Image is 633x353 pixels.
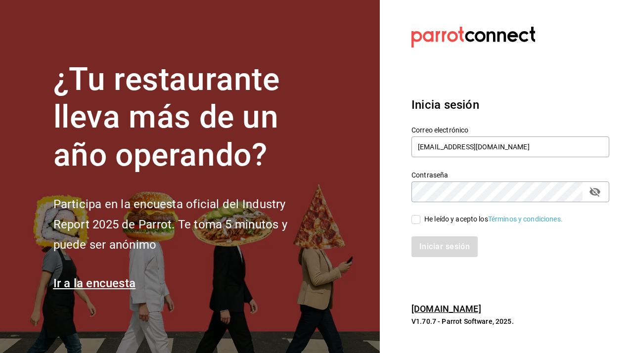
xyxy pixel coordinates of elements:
[411,171,609,178] label: Contraseña
[411,136,609,157] input: Ingresa tu correo electrónico
[587,183,603,200] button: passwordField
[53,61,320,175] h1: ¿Tu restaurante lleva más de un año operando?
[411,304,481,314] a: [DOMAIN_NAME]
[424,214,563,224] div: He leído y acepto los
[411,126,609,133] label: Correo electrónico
[53,276,136,290] a: Ir a la encuesta
[411,96,609,114] h3: Inicia sesión
[488,215,563,223] a: Términos y condiciones.
[411,316,609,326] p: V1.70.7 - Parrot Software, 2025.
[53,194,320,255] h2: Participa en la encuesta oficial del Industry Report 2025 de Parrot. Te toma 5 minutos y puede se...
